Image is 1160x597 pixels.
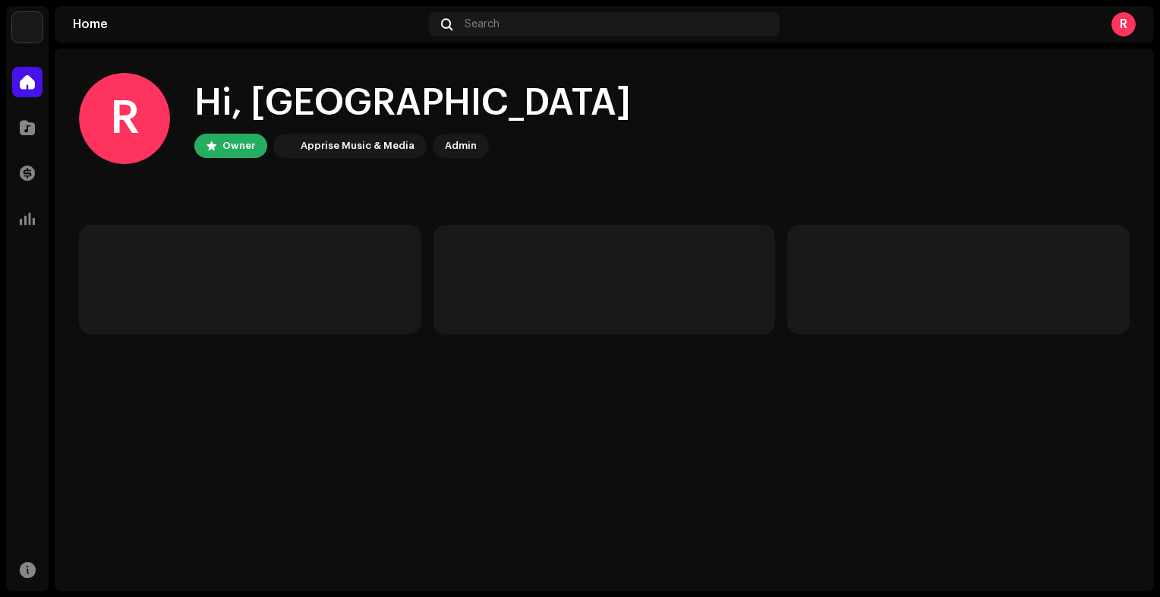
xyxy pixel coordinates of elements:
[445,137,477,155] div: Admin
[73,18,423,30] div: Home
[465,18,500,30] span: Search
[79,73,170,164] div: R
[301,137,415,155] div: Apprise Music & Media
[12,12,43,43] img: 1c16f3de-5afb-4452-805d-3f3454e20b1b
[1111,12,1136,36] div: R
[222,137,255,155] div: Owner
[194,79,631,128] div: Hi, [GEOGRAPHIC_DATA]
[276,137,295,155] img: 1c16f3de-5afb-4452-805d-3f3454e20b1b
